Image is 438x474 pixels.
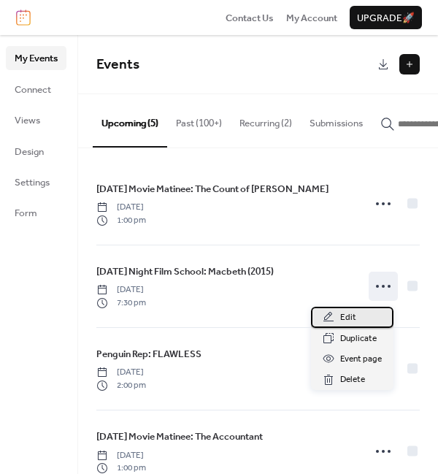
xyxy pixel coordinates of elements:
a: My Events [6,46,66,69]
a: My Account [286,10,337,25]
a: [DATE] Night Film School: Macbeth (2015) [96,264,274,280]
button: Upcoming (5) [93,94,167,147]
span: Form [15,206,37,221]
span: [DATE] [96,449,146,462]
a: Connect [6,77,66,101]
span: My Account [286,11,337,26]
span: [DATE] [96,201,146,214]
span: Settings [15,175,50,190]
a: Views [6,108,66,131]
a: Design [6,139,66,163]
span: Events [96,51,139,78]
span: Contact Us [226,11,274,26]
span: Views [15,113,40,128]
a: Form [6,201,66,224]
span: [DATE] Night Film School: Macbeth (2015) [96,264,274,279]
button: Recurring (2) [231,94,301,145]
span: Edit [340,310,356,325]
span: Connect [15,83,51,97]
img: logo [16,9,31,26]
span: Duplicate [340,332,377,346]
a: Settings [6,170,66,194]
span: Event page [340,352,382,367]
span: [DATE] [96,283,146,297]
span: [DATE] Movie Matinee: The Accountant [96,429,263,444]
span: Upgrade 🚀 [357,11,415,26]
a: [DATE] Movie Matinee: The Count of [PERSON_NAME] [96,181,328,197]
span: Penguin Rep: FLAWLESS [96,347,201,362]
a: Contact Us [226,10,274,25]
span: My Events [15,51,58,66]
span: Delete [340,372,365,387]
span: [DATE] [96,366,146,379]
button: Past (100+) [167,94,231,145]
a: Penguin Rep: FLAWLESS [96,346,201,362]
button: Submissions [301,94,372,145]
span: 7:30 pm [96,297,146,310]
a: [DATE] Movie Matinee: The Accountant [96,429,263,445]
span: 2:00 pm [96,379,146,392]
span: Design [15,145,44,159]
button: Upgrade🚀 [350,6,422,29]
span: 1:00 pm [96,214,146,227]
span: [DATE] Movie Matinee: The Count of [PERSON_NAME] [96,182,328,196]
